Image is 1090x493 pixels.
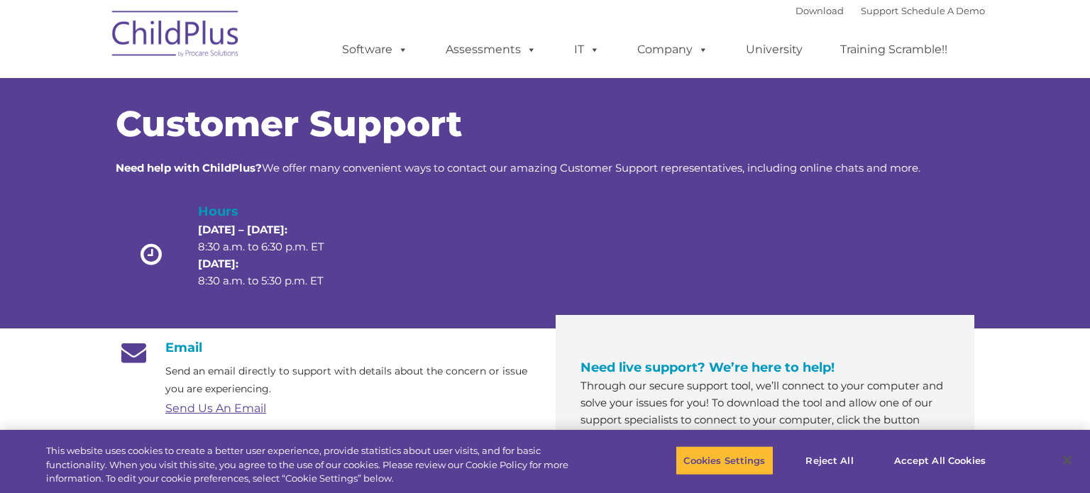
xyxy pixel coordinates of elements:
[116,340,534,355] h4: Email
[826,35,962,64] a: Training Scramble!!
[580,360,835,375] span: Need live support? We’re here to help!
[116,161,262,175] strong: Need help with ChildPlus?
[786,445,874,475] button: Reject All
[580,377,949,462] p: Through our secure support tool, we’ll connect to your computer and solve your issues for you! To...
[198,221,348,289] p: 8:30 a.m. to 6:30 p.m. ET 8:30 a.m. to 5:30 p.m. ET
[861,5,898,16] a: Support
[1052,445,1083,476] button: Close
[796,5,985,16] font: |
[165,401,266,415] a: Send Us An Email
[431,35,551,64] a: Assessments
[328,35,422,64] a: Software
[46,444,600,486] div: This website uses cookies to create a better user experience, provide statistics about user visit...
[732,35,817,64] a: University
[105,1,247,72] img: ChildPlus by Procare Solutions
[116,161,920,175] span: We offer many convenient ways to contact our amazing Customer Support representatives, including ...
[165,362,534,398] p: Send an email directly to support with details about the concern or issue you are experiencing.
[198,201,348,221] h4: Hours
[901,5,985,16] a: Schedule A Demo
[198,223,287,236] strong: [DATE] – [DATE]:
[560,35,614,64] a: IT
[198,257,238,270] strong: [DATE]:
[676,445,773,475] button: Cookies Settings
[796,5,844,16] a: Download
[623,35,722,64] a: Company
[886,445,993,475] button: Accept All Cookies
[116,102,462,145] span: Customer Support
